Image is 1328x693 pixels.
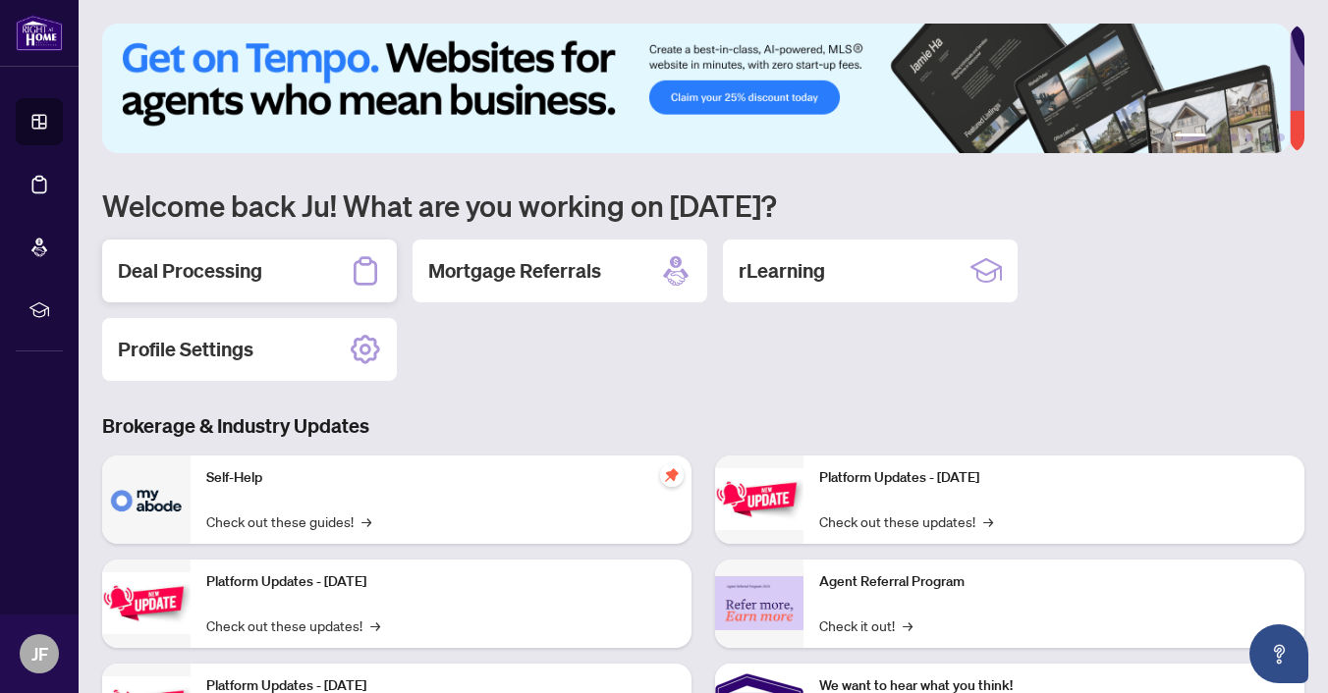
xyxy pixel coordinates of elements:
a: Check it out!→ [819,614,913,636]
button: 1 [1175,133,1206,141]
p: Agent Referral Program [819,571,1289,593]
a: Check out these guides!→ [206,510,371,532]
h3: Brokerage & Industry Updates [102,412,1304,440]
img: Slide 0 [102,24,1290,153]
button: 3 [1230,133,1238,141]
h2: Mortgage Referrals [428,257,601,285]
button: 5 [1261,133,1269,141]
h2: Profile Settings [118,336,253,363]
img: Platform Updates - June 23, 2025 [715,468,803,530]
button: 2 [1214,133,1222,141]
p: Self-Help [206,467,676,489]
span: pushpin [660,463,684,487]
h1: Welcome back Ju! What are you working on [DATE]? [102,187,1304,224]
span: → [983,510,993,532]
button: Open asap [1249,624,1308,683]
span: → [361,510,371,532]
h2: rLearning [739,257,825,285]
span: JF [31,640,48,667]
a: Check out these updates!→ [206,614,380,636]
span: → [903,614,913,636]
h2: Deal Processing [118,257,262,285]
span: → [370,614,380,636]
img: Platform Updates - September 16, 2025 [102,572,191,634]
p: Platform Updates - [DATE] [206,571,676,593]
img: Self-Help [102,455,191,544]
button: 4 [1245,133,1253,141]
button: 6 [1277,133,1285,141]
img: Agent Referral Program [715,576,803,630]
a: Check out these updates!→ [819,510,993,532]
p: Platform Updates - [DATE] [819,467,1289,489]
img: logo [16,15,63,51]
